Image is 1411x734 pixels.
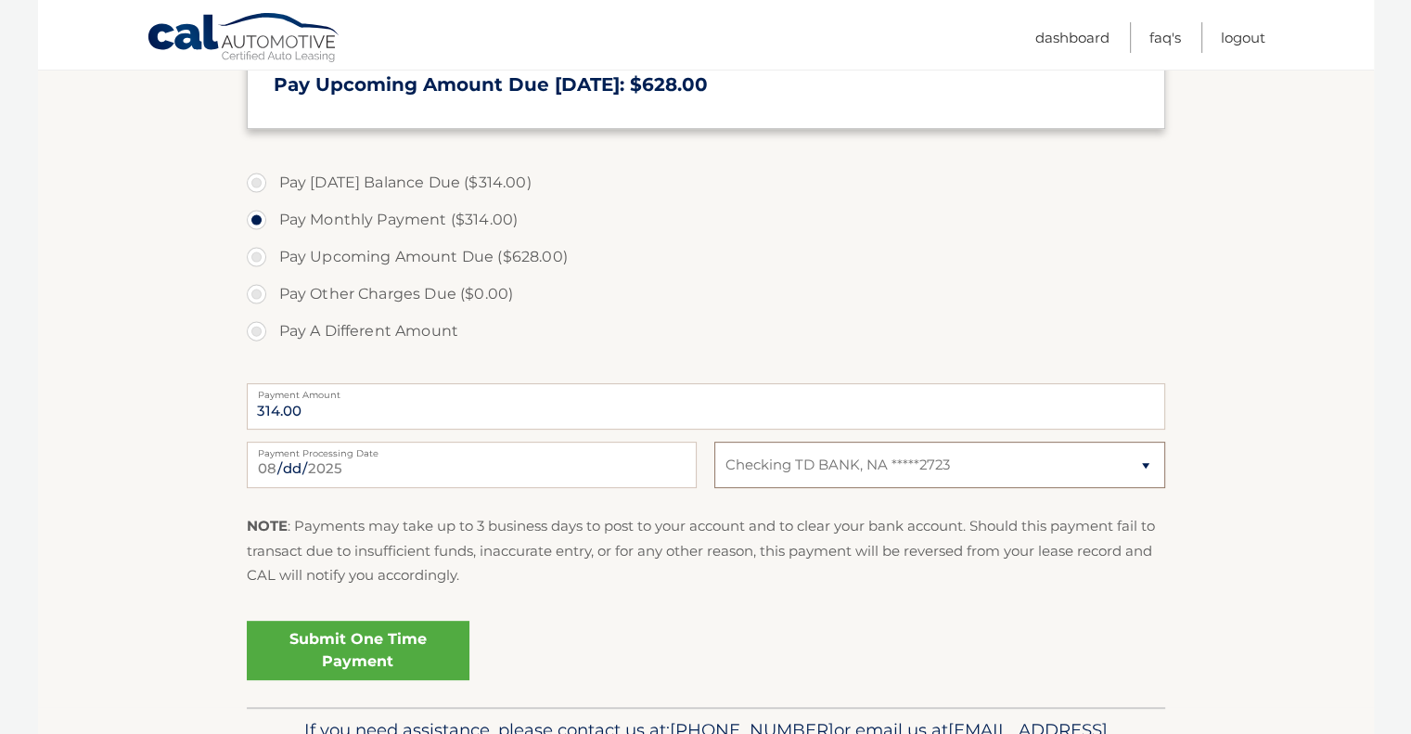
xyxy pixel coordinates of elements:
[247,238,1165,276] label: Pay Upcoming Amount Due ($628.00)
[247,313,1165,350] label: Pay A Different Amount
[247,621,469,680] a: Submit One Time Payment
[247,442,697,488] input: Payment Date
[1221,22,1265,53] a: Logout
[247,276,1165,313] label: Pay Other Charges Due ($0.00)
[247,514,1165,587] p: : Payments may take up to 3 business days to post to your account and to clear your bank account....
[274,73,1138,97] h3: Pay Upcoming Amount Due [DATE]: $628.00
[247,164,1165,201] label: Pay [DATE] Balance Due ($314.00)
[247,383,1165,398] label: Payment Amount
[247,442,697,457] label: Payment Processing Date
[247,201,1165,238] label: Pay Monthly Payment ($314.00)
[247,383,1165,430] input: Payment Amount
[1149,22,1181,53] a: FAQ's
[1035,22,1110,53] a: Dashboard
[147,12,341,66] a: Cal Automotive
[247,517,288,534] strong: NOTE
